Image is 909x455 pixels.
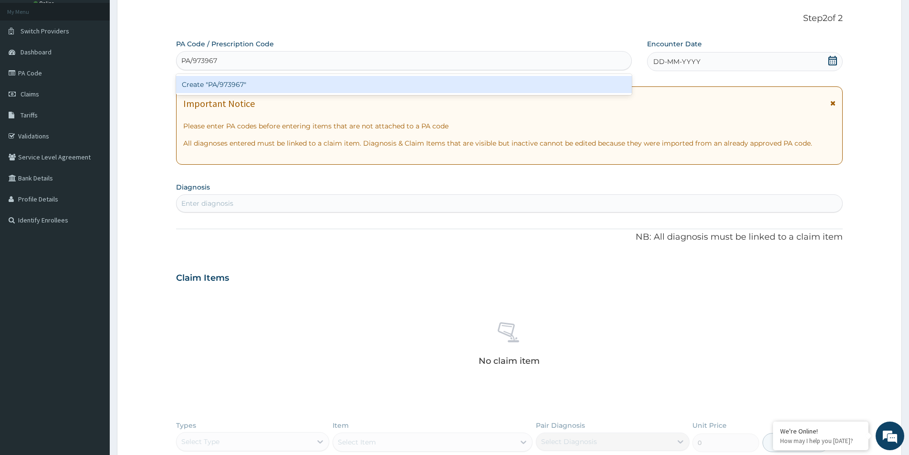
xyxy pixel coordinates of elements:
span: Switch Providers [21,27,69,35]
label: Diagnosis [176,182,210,192]
h3: Claim Items [176,273,229,284]
label: PA Code / Prescription Code [176,39,274,49]
span: Claims [21,90,39,98]
p: All diagnoses entered must be linked to a claim item. Diagnosis & Claim Items that are visible bu... [183,138,836,148]
p: No claim item [479,356,540,366]
div: We're Online! [780,427,861,435]
div: Minimize live chat window [157,5,179,28]
h1: Important Notice [183,98,255,109]
div: Enter diagnosis [181,199,233,208]
label: Encounter Date [647,39,702,49]
p: How may I help you today? [780,437,861,445]
span: DD-MM-YYYY [653,57,700,66]
span: Dashboard [21,48,52,56]
p: Step 2 of 2 [176,13,843,24]
p: NB: All diagnosis must be linked to a claim item [176,231,843,243]
div: Create "PA/973967" [176,76,632,93]
span: Tariffs [21,111,38,119]
img: d_794563401_company_1708531726252_794563401 [18,48,39,72]
textarea: Type your message and hit 'Enter' [5,261,182,294]
p: Please enter PA codes before entering items that are not attached to a PA code [183,121,836,131]
span: We're online! [55,120,132,217]
div: Chat with us now [50,53,160,66]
